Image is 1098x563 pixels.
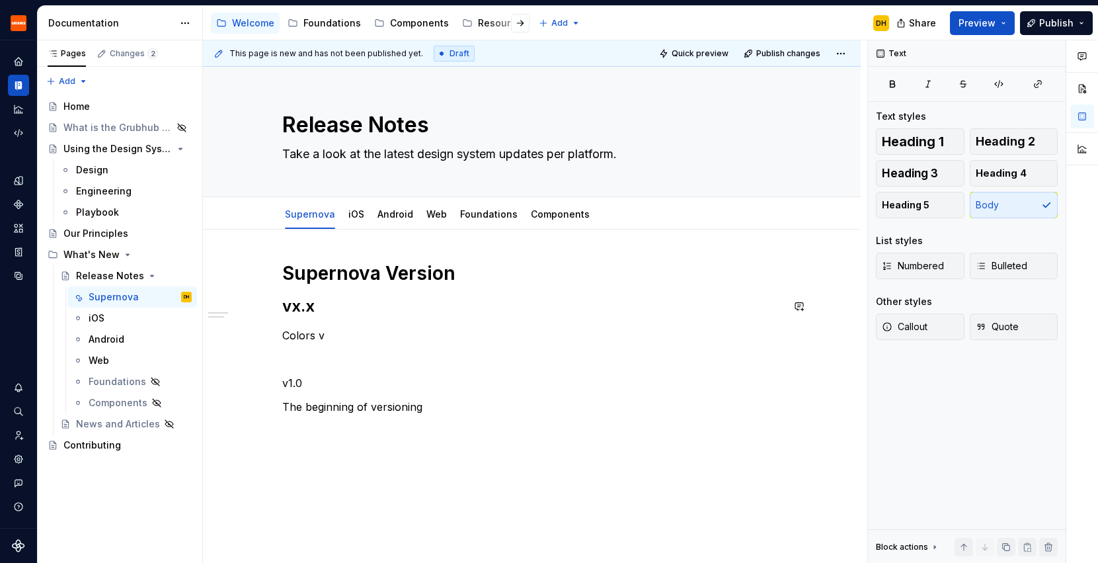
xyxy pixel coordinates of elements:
div: Web [89,354,109,367]
a: Documentation [8,75,29,96]
a: Analytics [8,99,29,120]
div: Android [372,200,418,228]
div: iOS [89,312,104,325]
div: What's New [63,248,120,261]
div: Pages [48,48,86,59]
div: Web [421,200,452,228]
button: Heading 5 [876,192,964,218]
div: Storybook stories [8,241,29,263]
div: Components [8,194,29,215]
div: Block actions [876,542,928,552]
a: Data sources [8,265,29,286]
a: News and Articles [55,413,197,435]
div: Text styles [876,110,926,123]
button: Callout [876,314,964,340]
span: Heading 5 [882,198,929,212]
div: News and Articles [76,417,160,431]
div: Components [526,200,595,228]
svg: Supernova Logo [12,539,25,552]
div: Home [63,100,90,113]
a: Web [67,350,197,371]
div: Engineering [76,185,132,198]
a: Android [67,329,197,350]
a: Welcome [211,13,280,34]
div: Android [89,333,124,346]
a: Design tokens [8,170,29,191]
a: Contributing [42,435,197,456]
div: Design [76,163,108,177]
div: Foundations [89,375,146,388]
p: v1.0 [282,375,782,391]
img: 4e8d6f31-f5cf-47b4-89aa-e4dec1dc0822.png [11,15,26,31]
button: Notifications [8,377,29,398]
button: Heading 2 [970,128,1058,155]
span: Publish [1039,17,1074,30]
span: This page is new and has not been published yet. [229,48,423,59]
a: Foundations [67,371,197,392]
button: Numbered [876,253,964,279]
span: Heading 2 [976,135,1035,148]
div: Home [8,51,29,72]
button: Publish [1020,11,1093,35]
a: Design [55,159,197,181]
span: Publish changes [756,48,820,59]
span: Quote [976,320,1019,333]
a: Components [531,208,590,220]
a: Assets [8,218,29,239]
span: 2 [147,48,158,59]
div: Search ⌘K [8,401,29,422]
div: Supernova [89,290,139,304]
span: Heading 4 [976,167,1027,180]
a: Supernova [285,208,335,220]
div: Page tree [42,96,197,456]
a: SupernovaDH [67,286,197,308]
div: Using the Design System [63,142,173,155]
a: Web [426,208,447,220]
button: Heading 3 [876,160,964,187]
button: Publish changes [740,44,826,63]
p: Colors v [282,327,782,343]
span: Heading 1 [882,135,944,148]
a: Components [67,392,197,413]
div: Playbook [76,206,119,219]
span: Bulleted [976,259,1027,273]
button: Heading 1 [876,128,964,155]
div: Supernova [280,200,340,228]
textarea: Release Notes [280,109,779,141]
a: Foundations [460,208,518,220]
span: Callout [882,320,927,333]
a: What is the Grubhub Design System? [42,117,197,138]
span: Add [59,76,75,87]
div: List styles [876,234,923,247]
span: Quick preview [672,48,728,59]
h1: Supernova Version [282,261,782,285]
span: Preview [959,17,996,30]
a: Settings [8,449,29,470]
button: Heading 4 [970,160,1058,187]
span: Draft [450,48,469,59]
div: Invite team [8,425,29,446]
div: Components [89,396,147,410]
div: Contributing [63,439,121,452]
div: What's New [42,244,197,265]
button: Quote [970,314,1058,340]
div: Foundations [455,200,523,228]
button: Quick preview [655,44,734,63]
div: Page tree [211,10,532,36]
a: Components [369,13,454,34]
div: Components [390,17,449,30]
a: iOS [348,208,364,220]
button: Add [42,72,92,91]
a: Our Principles [42,223,197,244]
a: Code automation [8,122,29,144]
a: Android [377,208,413,220]
a: Engineering [55,181,197,202]
a: Home [42,96,197,117]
